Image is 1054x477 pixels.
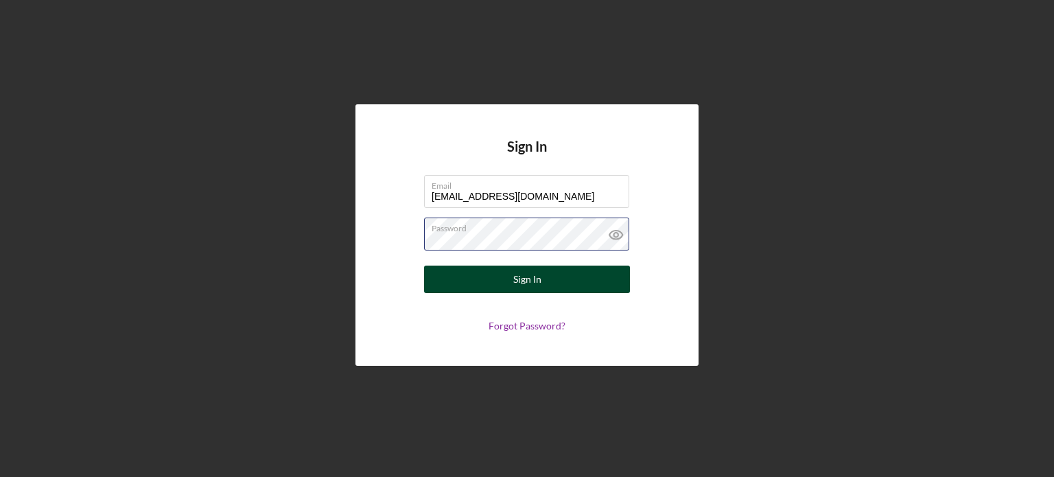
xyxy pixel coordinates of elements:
[432,218,629,233] label: Password
[424,266,630,293] button: Sign In
[513,266,541,293] div: Sign In
[489,320,565,331] a: Forgot Password?
[507,139,547,175] h4: Sign In
[432,176,629,191] label: Email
